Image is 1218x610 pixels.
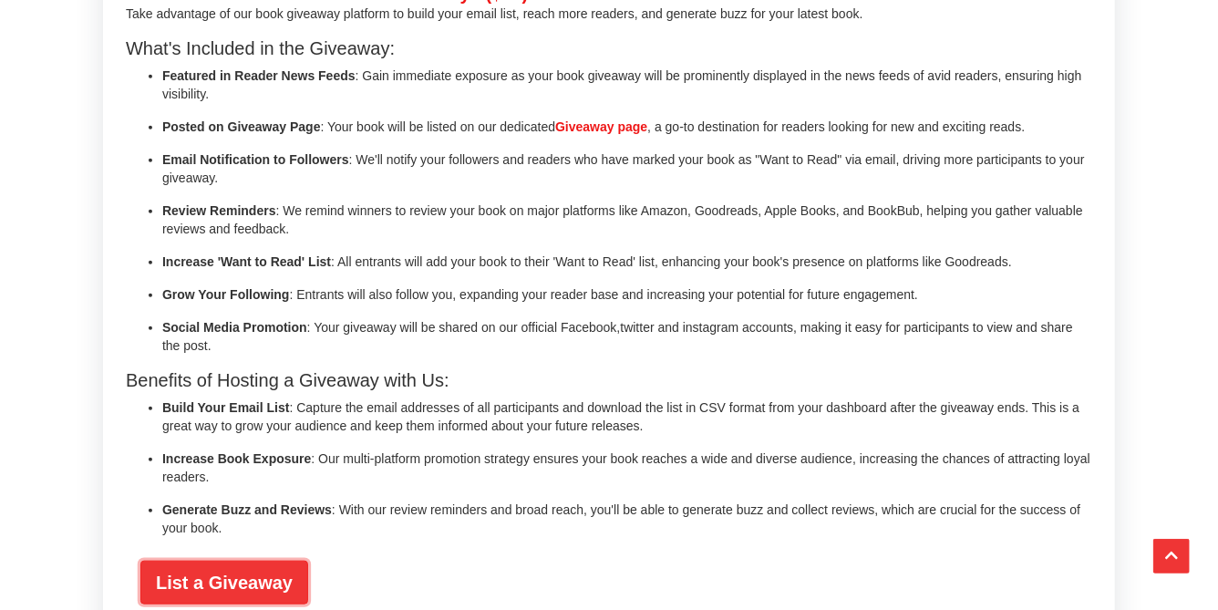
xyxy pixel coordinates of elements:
[162,287,289,302] b: Grow Your Following
[162,68,356,83] b: Featured in Reader News Feeds
[1153,539,1190,574] button: Scroll Top
[162,254,331,269] b: Increase 'Want to Read' List
[162,320,307,335] b: Social Media Promotion
[162,502,332,517] b: Generate Buzz and Reviews
[162,203,276,218] b: Review Reminders
[162,318,1092,355] p: : Your giveaway will be shared on our official Facebook,twitter and instagram accounts, making it...
[162,253,1092,271] p: : All entrants will add your book to their 'Want to Read' list, enhancing your book's presence on...
[555,119,647,134] a: Giveaway page
[162,501,1092,537] p: : With our review reminders and broad reach, you'll be able to generate buzz and collect reviews,...
[126,5,1092,23] p: Take advantage of our book giveaway platform to build your email list, reach more readers, and ge...
[162,398,1092,435] p: : Capture the email addresses of all participants and download the list in CSV format from your d...
[126,369,1092,391] h2: Benefits of Hosting a Giveaway with Us:
[140,561,308,605] a: List a Giveaway
[162,67,1092,103] p: : Gain immediate exposure as your book giveaway will be prominently displayed in the news feeds o...
[162,119,321,134] b: Posted on Giveaway Page
[162,285,1092,304] p: : Entrants will also follow you, expanding your reader base and increasing your potential for fut...
[126,37,1092,59] h2: What's Included in the Giveaway:
[162,152,349,167] b: Email Notification to Followers
[162,118,1092,136] p: : Your book will be listed on our dedicated , a go-to destination for readers looking for new and...
[162,451,311,466] b: Increase Book Exposure
[162,150,1092,187] p: : We'll notify your followers and readers who have marked your book as "Want to Read" via email, ...
[162,450,1092,486] p: : Our multi-platform promotion strategy ensures your book reaches a wide and diverse audience, in...
[162,202,1092,238] p: : We remind winners to review your book on major platforms like Amazon, Goodreads, Apple Books, a...
[162,400,290,415] b: Build Your Email List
